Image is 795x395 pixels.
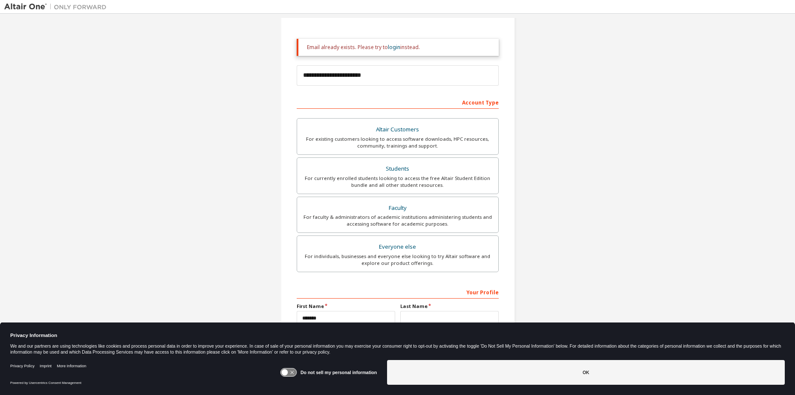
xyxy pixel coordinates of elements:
div: For individuals, businesses and everyone else looking to try Altair software and explore our prod... [302,253,493,267]
div: Email already exists. Please try to instead. [307,44,492,51]
div: Account Type [297,95,499,109]
div: Students [302,163,493,175]
label: Last Name [400,303,499,310]
img: Altair One [4,3,111,11]
div: Everyone else [302,241,493,253]
label: First Name [297,303,395,310]
div: Your Profile [297,285,499,299]
a: login [388,44,400,51]
div: Faculty [302,202,493,214]
div: For existing customers looking to access software downloads, HPC resources, community, trainings ... [302,136,493,149]
div: For currently enrolled students looking to access the free Altair Student Edition bundle and all ... [302,175,493,189]
div: For faculty & administrators of academic institutions administering students and accessing softwa... [302,214,493,227]
div: Altair Customers [302,124,493,136]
